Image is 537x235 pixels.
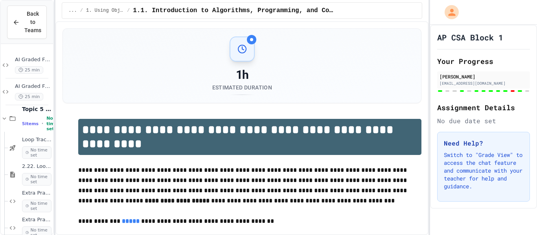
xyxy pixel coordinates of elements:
[133,6,334,15] span: 1.1. Introduction to Algorithms, Programming, and Compilers
[15,93,43,100] span: 25 min
[436,3,461,21] div: My Account
[22,200,51,212] span: No time set
[86,7,124,14] span: 1. Using Objects and Methods
[22,137,51,143] span: Loop Tracing Quiz
[22,190,51,197] span: Extra Practice 2 - Advanced Loops
[437,116,530,126] div: No due date set
[440,80,528,86] div: [EMAIL_ADDRESS][DOMAIN_NAME]
[46,116,57,131] span: No time set
[15,66,43,74] span: 25 min
[22,121,39,126] span: 5 items
[437,56,530,67] h2: Your Progress
[444,138,523,148] h3: Need Help?
[22,217,51,223] span: Extra Practice 1 - Loops
[22,173,51,186] span: No time set
[444,151,523,190] p: Switch to "Grade View" to access the chat feature and communicate with your teacher for help and ...
[7,5,47,39] button: Back to Teams
[22,106,51,113] span: Topic 5 Assignments
[437,32,503,43] h1: AP CSA Block 1
[212,68,272,82] div: 1h
[22,146,51,159] span: No time set
[80,7,83,14] span: /
[24,10,41,35] span: Back to Teams
[440,73,528,80] div: [PERSON_NAME]
[68,7,77,14] span: ...
[212,84,272,91] div: Estimated Duration
[127,7,130,14] span: /
[22,163,51,170] span: 2.22. Loops Coding Practice (2.7-2.12)
[15,56,51,63] span: AI Graded FRQ #1: AP Calendar
[437,102,530,113] h2: Assignment Details
[42,120,43,127] span: •
[15,83,51,90] span: AI Graded FRQ #2: Frog Simulation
